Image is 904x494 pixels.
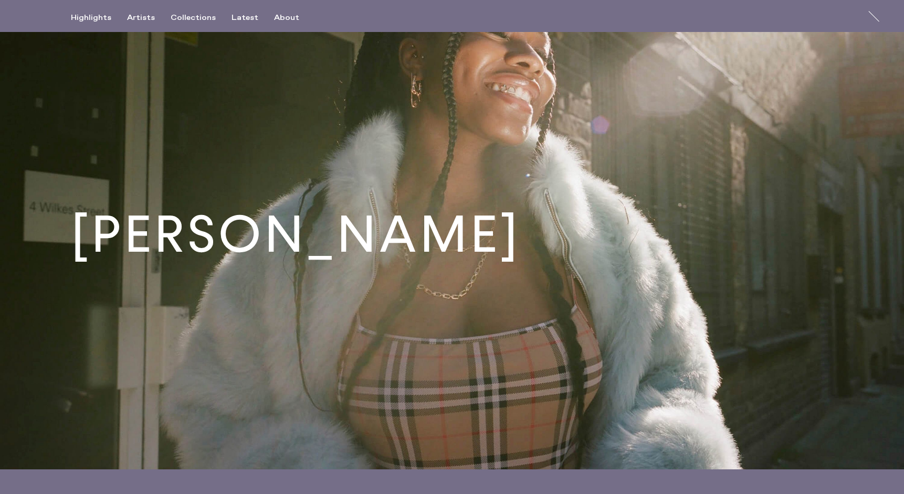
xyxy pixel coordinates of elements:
div: Highlights [71,13,111,23]
div: Collections [171,13,216,23]
div: Latest [232,13,258,23]
button: Collections [171,13,232,23]
div: Artists [127,13,155,23]
button: Artists [127,13,171,23]
button: Latest [232,13,274,23]
button: About [274,13,315,23]
div: About [274,13,299,23]
h1: [PERSON_NAME] [71,209,521,260]
button: Highlights [71,13,127,23]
